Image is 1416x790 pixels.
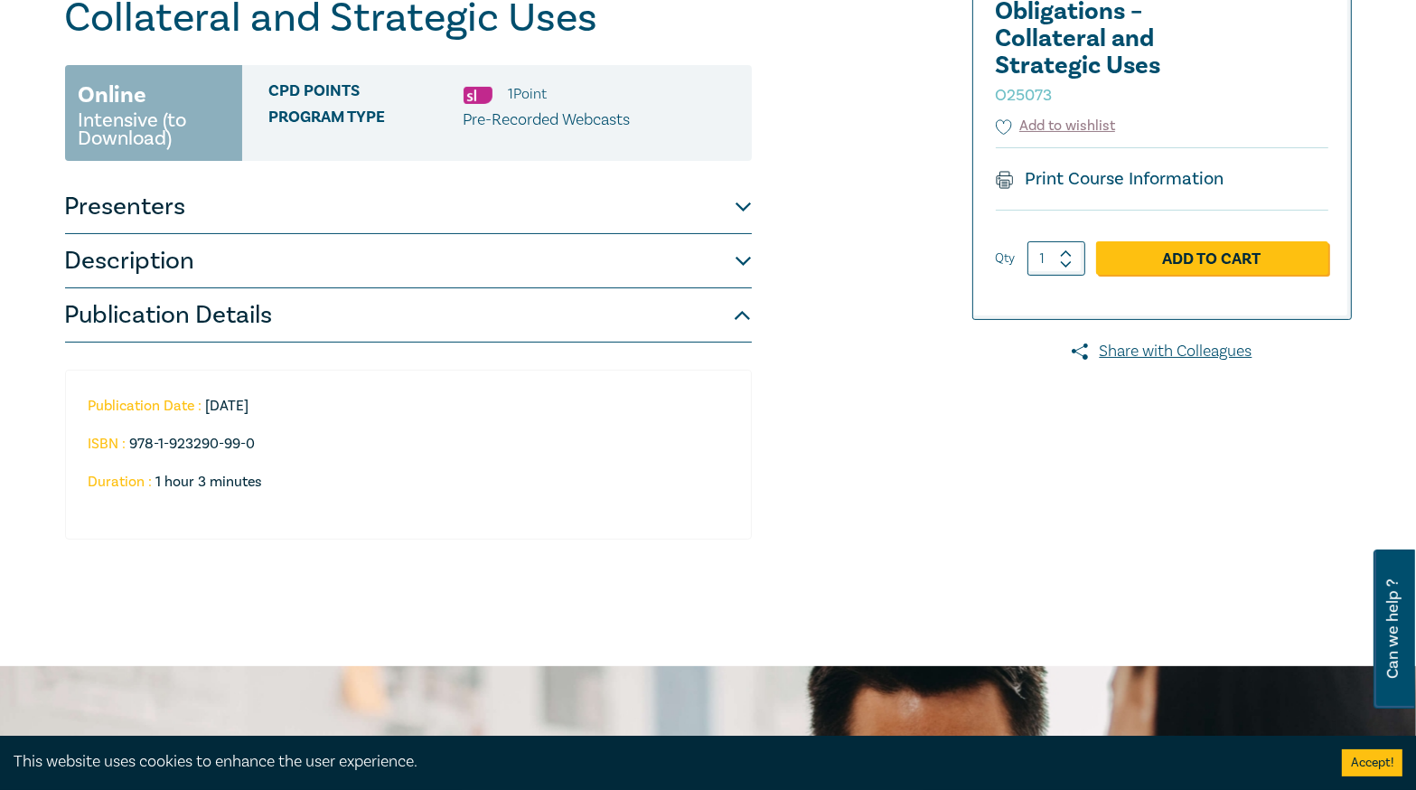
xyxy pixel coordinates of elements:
button: Description [65,234,752,288]
label: Qty [996,249,1016,268]
li: 978-1-923290-99-0 [89,436,707,452]
li: 1 Point [509,82,548,106]
div: This website uses cookies to enhance the user experience. [14,750,1315,774]
strong: Duration : [89,473,153,491]
a: Share with Colleagues [972,340,1352,363]
button: Accept cookies [1342,749,1402,776]
small: O25073 [996,85,1053,106]
strong: ISBN : [89,435,127,453]
img: Substantive Law [464,87,492,104]
input: 1 [1027,241,1085,276]
span: Can we help ? [1384,560,1402,698]
small: Intensive (to Download) [79,111,229,147]
li: 1 hour 3 minutes [89,474,721,490]
p: Pre-Recorded Webcasts [464,108,631,132]
a: Print Course Information [996,167,1224,191]
span: Program type [269,108,464,132]
li: [DATE] [89,398,707,414]
h3: Online [79,79,147,111]
span: CPD Points [269,82,464,106]
a: Add to Cart [1096,241,1328,276]
strong: Publication Date : [89,397,202,415]
button: Add to wishlist [996,116,1116,136]
button: Publication Details [65,288,752,343]
button: Presenters [65,180,752,234]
